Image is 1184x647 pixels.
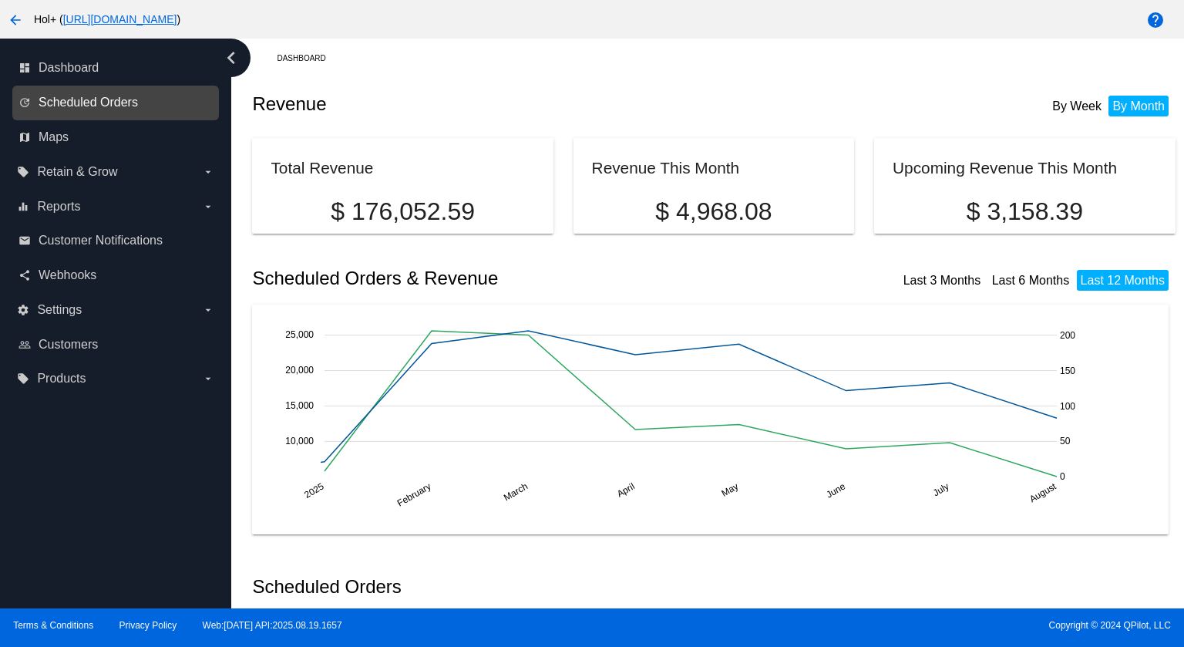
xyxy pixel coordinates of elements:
span: Customers [39,338,98,352]
text: May [720,480,741,498]
text: 20,000 [286,365,314,376]
i: arrow_drop_down [202,372,214,385]
span: Webhooks [39,268,96,282]
a: Terms & Conditions [13,620,93,631]
text: 200 [1060,330,1075,341]
span: Copyright © 2024 QPilot, LLC [605,620,1171,631]
text: 15,000 [286,400,314,411]
i: people_outline [18,339,31,351]
a: people_outline Customers [18,332,214,357]
a: Last 12 Months [1081,274,1165,287]
span: Reports [37,200,80,214]
h2: Upcoming Revenue This Month [893,159,1117,177]
h2: Scheduled Orders & Revenue [252,268,714,289]
a: update Scheduled Orders [18,90,214,115]
a: email Customer Notifications [18,228,214,253]
a: map Maps [18,125,214,150]
li: By Month [1108,96,1169,116]
text: 25,000 [286,329,314,340]
a: Privacy Policy [119,620,177,631]
h2: Scheduled Orders [252,576,714,598]
p: $ 176,052.59 [271,197,534,226]
p: $ 3,158.39 [893,197,1156,226]
mat-icon: help [1146,11,1165,29]
text: July [931,480,950,498]
li: By Week [1048,96,1105,116]
span: Dashboard [39,61,99,75]
i: dashboard [18,62,31,74]
span: Settings [37,303,82,317]
text: 0 [1060,470,1065,481]
a: share Webhooks [18,263,214,288]
a: Web:[DATE] API:2025.08.19.1657 [203,620,342,631]
i: arrow_drop_down [202,304,214,316]
i: equalizer [17,201,29,213]
p: $ 4,968.08 [592,197,836,226]
i: update [18,96,31,109]
h2: Total Revenue [271,159,373,177]
mat-icon: arrow_back [6,11,25,29]
a: [URL][DOMAIN_NAME] [63,13,177,25]
text: 10,000 [286,436,314,446]
a: Last 6 Months [992,274,1070,287]
text: 50 [1060,436,1071,446]
span: Hol+ ( ) [34,13,180,25]
text: June [825,480,848,500]
i: arrow_drop_down [202,201,214,213]
text: March [502,480,530,503]
i: map [18,131,31,143]
a: Dashboard [277,46,339,70]
i: local_offer [17,372,29,385]
i: share [18,269,31,281]
text: 100 [1060,400,1075,411]
span: Scheduled Orders [39,96,138,110]
span: Customer Notifications [39,234,163,248]
span: Products [37,372,86,386]
h2: Revenue This Month [592,159,740,177]
a: Last 3 Months [903,274,981,287]
i: local_offer [17,166,29,178]
i: email [18,234,31,247]
text: 150 [1060,366,1075,376]
text: February [395,480,433,508]
i: arrow_drop_down [202,166,214,178]
i: chevron_left [219,45,244,70]
i: settings [17,304,29,316]
text: August [1028,480,1059,504]
h2: Revenue [252,93,714,115]
text: April [615,480,637,499]
span: Retain & Grow [37,165,117,179]
span: Maps [39,130,69,144]
a: dashboard Dashboard [18,56,214,80]
text: 2025 [303,480,326,500]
